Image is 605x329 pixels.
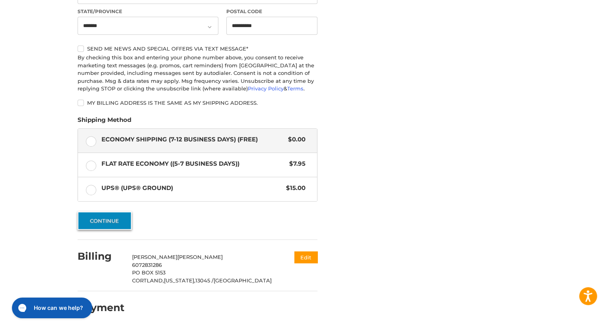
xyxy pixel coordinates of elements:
iframe: Gorgias live chat messenger [8,295,94,321]
div: By checking this box and entering your phone number above, you consent to receive marketing text ... [78,54,317,93]
a: Privacy Policy [248,85,284,92]
span: $0.00 [284,135,305,144]
label: State/Province [78,8,218,15]
a: Terms [287,85,303,92]
span: Economy Shipping (7-12 Business Days) (Free) [101,135,284,144]
span: PO BOX 5153 [132,269,165,276]
label: My billing address is the same as my shipping address. [78,100,317,106]
span: $7.95 [285,159,305,168]
span: [PERSON_NAME] [132,254,177,260]
span: [GEOGRAPHIC_DATA] [214,277,272,284]
button: Edit [294,251,317,263]
label: Postal Code [226,8,318,15]
h2: Billing [78,250,124,262]
span: Flat Rate Economy ((5-7 Business Days)) [101,159,286,168]
span: UPS® (UPS® Ground) [101,184,282,193]
span: [PERSON_NAME] [177,254,223,260]
span: $15.00 [282,184,305,193]
span: 6072831286 [132,262,162,268]
span: [US_STATE], [164,277,195,284]
legend: Shipping Method [78,116,131,128]
h2: Payment [78,302,125,314]
span: CORTLAND, [132,277,164,284]
label: Send me news and special offers via text message* [78,45,317,52]
button: Continue [78,211,132,230]
span: 13045 / [195,277,214,284]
